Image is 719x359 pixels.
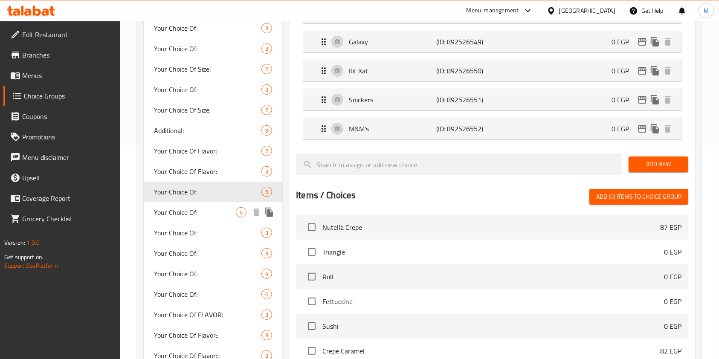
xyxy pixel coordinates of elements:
span: 1.0.0 [26,237,40,248]
h2: Items / Choices [296,189,356,202]
span: 3 [262,331,272,339]
div: Your Choice Of:3 [144,38,282,59]
span: Your Choice Of Flavor:: [154,330,261,340]
span: 2 [262,65,272,73]
p: 0 EGP [612,124,636,134]
span: Your Choice Of Size: [154,64,261,74]
button: edit [636,35,649,48]
li: Expand [296,27,688,56]
a: Coupons [3,106,120,127]
div: Expand [303,60,681,81]
span: Your Choice Of: [154,228,261,238]
span: 3 [262,311,272,319]
p: 0 EGP [612,37,636,47]
span: Crepe Caramel [322,346,660,356]
a: Menu disclaimer [3,147,120,168]
button: edit [636,122,649,135]
p: Galaxy [349,37,436,47]
span: Additional: [154,125,261,136]
span: Select choice [303,292,321,310]
span: Your Choice Of: [154,248,261,258]
span: Add New [635,159,681,170]
button: delete [250,206,263,219]
input: search [296,153,622,175]
button: duplicate [263,206,275,219]
div: Menu-management [467,6,519,16]
p: 0 EGP [612,66,636,76]
div: Your Choice Of Flavor:3 [144,161,282,182]
span: Fettuccine [322,296,664,307]
a: Grocery Checklist [3,208,120,229]
button: edit [636,93,649,106]
div: Your Choice Of FLAVOR:3 [144,304,282,325]
span: Sushi [322,321,664,331]
a: Coverage Report [3,188,120,208]
button: duplicate [649,64,661,77]
span: Upsell [22,173,113,183]
span: Menus [22,70,113,81]
span: 3 [262,86,272,94]
a: Upsell [3,168,120,188]
a: Edit Restaurant [3,24,120,45]
p: (ID: 892526550) [436,66,495,76]
span: Your Choice Of Flavor: [154,166,261,177]
span: Nutella Crepe [322,222,660,232]
p: 0 EGP [664,321,681,331]
p: M&M's [349,124,436,134]
span: Your Choice Of Size: [154,105,261,115]
div: Choices [261,310,272,320]
div: Choices [261,269,272,279]
button: Add (0) items to choice group [589,189,688,205]
span: Coverage Report [22,193,113,203]
div: Choices [261,228,272,238]
div: [GEOGRAPHIC_DATA] [559,6,615,15]
button: duplicate [649,122,661,135]
button: delete [661,64,674,77]
li: Expand [296,114,688,143]
p: 87 EGP [660,222,681,232]
span: Add (0) items to choice group [596,191,681,202]
a: Menus [3,65,120,86]
span: Version: [4,237,25,248]
div: Your Choice Of Size:2 [144,100,282,120]
span: Promotions [22,132,113,142]
p: 82 EGP [660,346,681,356]
a: Branches [3,45,120,65]
span: Choice Groups [24,91,113,101]
div: Additional:9 [144,120,282,141]
div: Choices [261,125,272,136]
div: Expand [303,89,681,110]
button: delete [661,122,674,135]
div: Your Choice Of Size:2 [144,59,282,79]
span: 3 [262,249,272,258]
button: duplicate [649,93,661,106]
div: Choices [261,289,272,299]
li: Expand [296,56,688,85]
span: Your Choice Of: [154,187,261,197]
div: Your Choice Of:3 [144,223,282,243]
span: Roll [322,272,664,282]
p: 0 EGP [664,272,681,282]
div: Choices [261,166,272,177]
span: 9 [262,127,272,135]
span: Triangle [322,247,664,257]
span: 3 [262,168,272,176]
p: 0 EGP [664,247,681,257]
a: Promotions [3,127,120,147]
p: (ID: 892526549) [436,37,495,47]
div: Expand [303,31,681,52]
p: (ID: 892526551) [436,95,495,105]
p: 0 EGP [612,95,636,105]
button: delete [661,35,674,48]
p: 0 EGP [664,296,681,307]
div: Your Choice Of:5 [144,182,282,202]
span: Your Choice Of Flavor: [154,146,261,156]
span: 3 [262,24,272,32]
span: Your Choice Of: [154,269,261,279]
span: 6 [236,208,246,217]
span: Select choice [303,243,321,261]
div: Choices [261,43,272,54]
div: Choices [261,330,272,340]
span: Your Choice Of FLAVOR: [154,310,261,320]
button: duplicate [649,35,661,48]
